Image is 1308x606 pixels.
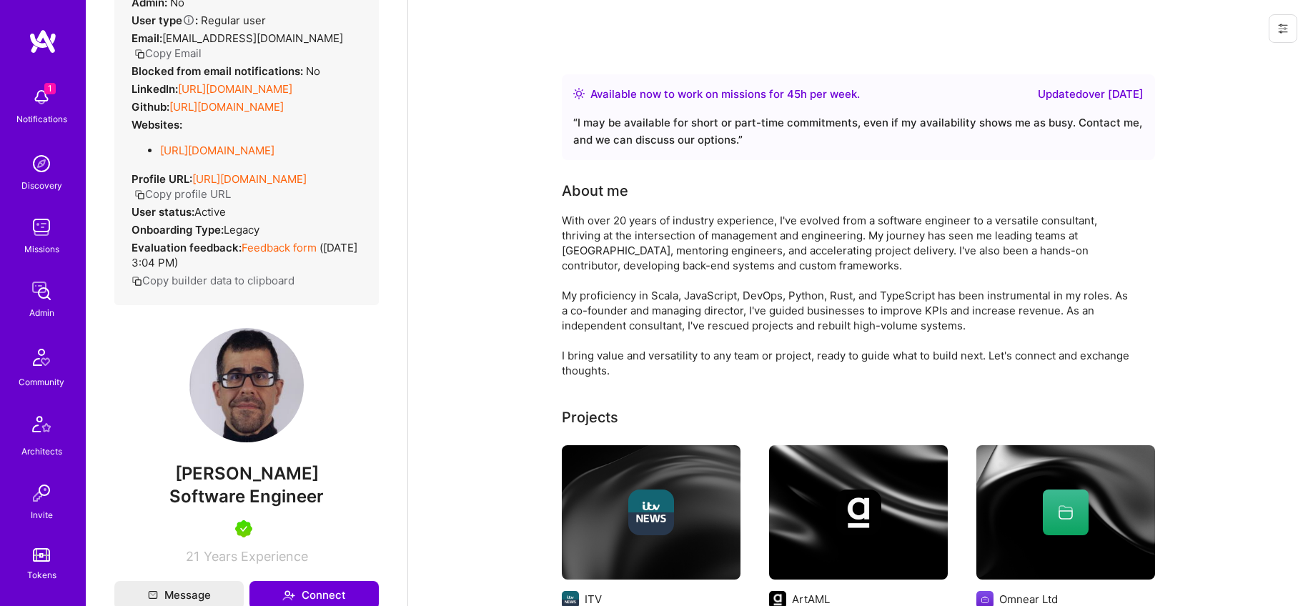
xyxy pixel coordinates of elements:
[132,100,169,114] strong: Github:
[132,13,266,28] div: Regular user
[562,213,1134,378] div: With over 20 years of industry experience, I've evolved from a software engineer to a versatile c...
[590,86,860,103] div: Available now to work on missions for h per week .
[16,111,67,126] div: Notifications
[192,172,307,186] a: [URL][DOMAIN_NAME]
[114,463,379,485] span: [PERSON_NAME]
[628,490,674,535] img: Company logo
[27,479,56,507] img: Invite
[132,241,242,254] strong: Evaluation feedback:
[787,87,801,101] span: 45
[242,241,317,254] a: Feedback form
[132,276,142,287] i: icon Copy
[44,83,56,94] span: 1
[21,178,62,193] div: Discovery
[132,223,224,237] strong: Onboarding Type:
[134,187,231,202] button: Copy profile URL
[24,242,59,257] div: Missions
[148,590,158,600] i: icon Mail
[33,548,50,562] img: tokens
[27,213,56,242] img: teamwork
[19,374,64,389] div: Community
[132,31,162,45] strong: Email:
[160,144,274,157] a: [URL][DOMAIN_NAME]
[204,549,308,564] span: Years Experience
[189,328,304,442] img: User Avatar
[21,444,62,459] div: Architects
[186,549,199,564] span: 21
[24,409,59,444] img: Architects
[134,46,202,61] button: Copy Email
[836,490,881,535] img: Company logo
[132,205,194,219] strong: User status:
[27,567,56,582] div: Tokens
[562,180,628,202] div: About me
[178,82,292,96] a: [URL][DOMAIN_NAME]
[169,100,284,114] a: [URL][DOMAIN_NAME]
[132,240,362,270] div: ( [DATE] 3:04 PM )
[769,445,948,580] img: cover
[132,172,192,186] strong: Profile URL:
[976,445,1155,580] img: cover
[562,407,618,428] div: Projects
[235,520,252,537] img: A.Teamer in Residence
[29,305,54,320] div: Admin
[224,223,259,237] span: legacy
[27,277,56,305] img: admin teamwork
[573,114,1144,149] div: “ I may be available for short or part-time commitments, even if my availability shows me as busy...
[132,273,294,288] button: Copy builder data to clipboard
[132,118,182,131] strong: Websites:
[132,64,306,78] strong: Blocked from email notifications:
[24,340,59,374] img: Community
[1038,86,1144,103] div: Updated over [DATE]
[169,486,324,507] span: Software Engineer
[27,149,56,178] img: discovery
[29,29,57,54] img: logo
[194,205,226,219] span: Active
[132,64,320,79] div: No
[132,14,198,27] strong: User type :
[31,507,53,522] div: Invite
[132,82,178,96] strong: LinkedIn:
[182,14,195,26] i: Help
[162,31,343,45] span: [EMAIL_ADDRESS][DOMAIN_NAME]
[27,83,56,111] img: bell
[573,88,585,99] img: Availability
[134,189,145,200] i: icon Copy
[282,589,295,602] i: icon Connect
[134,49,145,59] i: icon Copy
[562,445,740,580] img: cover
